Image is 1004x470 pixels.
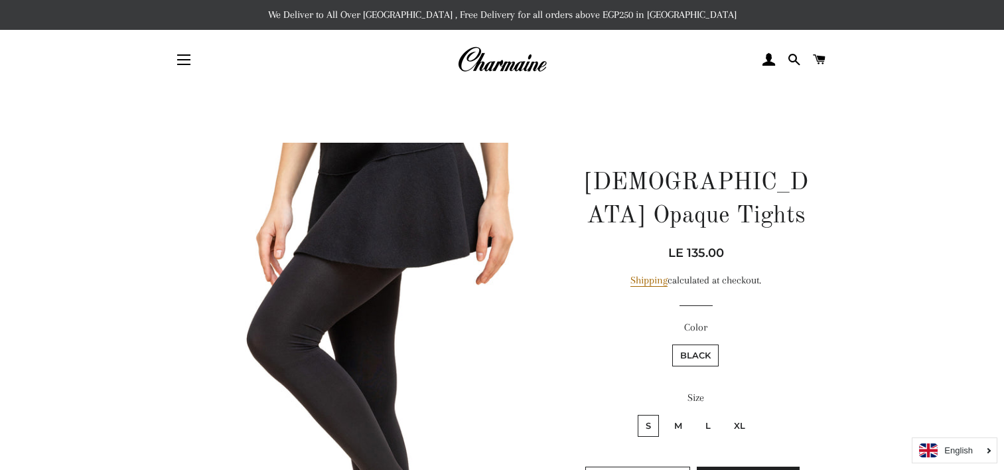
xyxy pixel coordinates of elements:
label: S [638,415,659,437]
h1: [DEMOGRAPHIC_DATA] Opaque Tights [578,167,814,234]
label: M [666,415,690,437]
i: English [944,446,973,455]
label: XL [726,415,753,437]
span: LE 135.00 [668,246,724,260]
label: L [697,415,719,437]
a: Shipping [630,274,668,287]
a: English [919,443,990,457]
label: Black [672,345,719,366]
label: Size [578,390,814,406]
label: Color [578,319,814,336]
div: calculated at checkout. [578,272,814,289]
img: Charmaine Egypt [457,45,547,74]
